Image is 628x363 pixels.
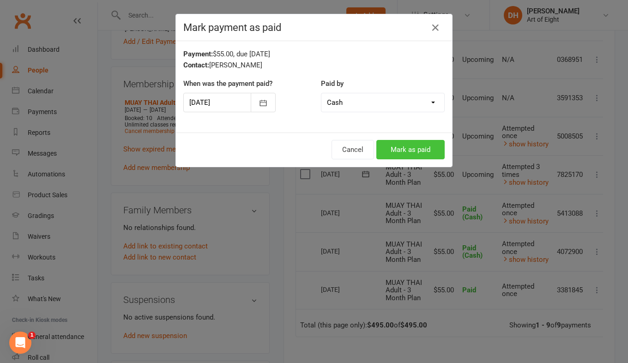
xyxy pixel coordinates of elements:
button: Close [428,20,443,35]
div: [PERSON_NAME] [183,60,445,71]
div: $55.00, due [DATE] [183,48,445,60]
strong: Contact: [183,61,209,69]
button: Cancel [332,140,374,159]
iframe: Intercom live chat [9,332,31,354]
button: Mark as paid [376,140,445,159]
label: Paid by [321,78,344,89]
label: When was the payment paid? [183,78,272,89]
h4: Mark payment as paid [183,22,445,33]
span: 1 [28,332,36,339]
strong: Payment: [183,50,213,58]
